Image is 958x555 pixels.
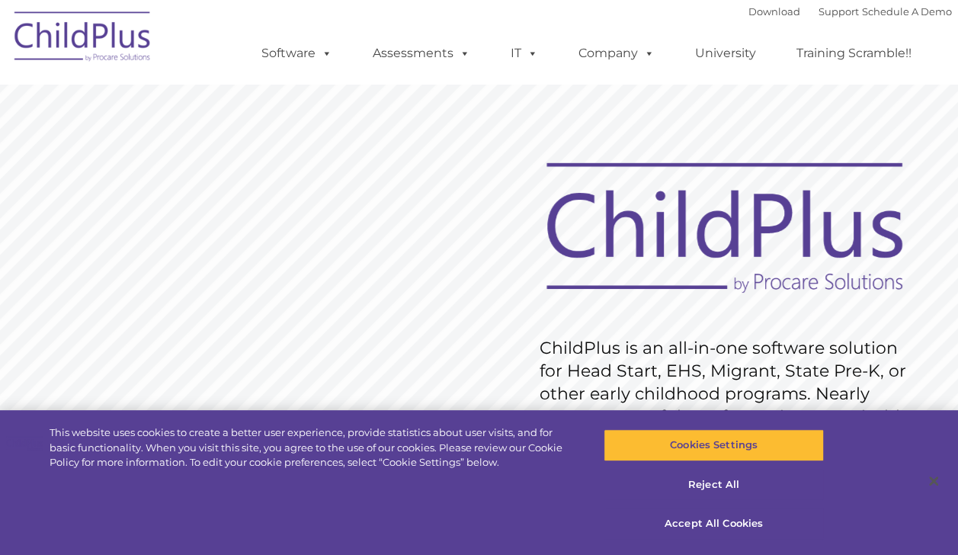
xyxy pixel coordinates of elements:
[748,5,800,18] a: Download
[246,38,348,69] a: Software
[540,337,918,497] rs-layer: ChildPlus is an all-in-one software solution for Head Start, EHS, Migrant, State Pre-K, or other ...
[50,425,575,470] div: This website uses cookies to create a better user experience, provide statistics about user visit...
[604,508,824,540] button: Accept All Cookies
[862,5,952,18] a: Schedule A Demo
[748,5,952,18] font: |
[495,38,553,69] a: IT
[563,38,670,69] a: Company
[917,464,950,498] button: Close
[604,429,824,461] button: Cookies Settings
[680,38,771,69] a: University
[819,5,859,18] a: Support
[357,38,485,69] a: Assessments
[781,38,927,69] a: Training Scramble!!
[604,469,824,501] button: Reject All
[7,1,159,77] img: ChildPlus by Procare Solutions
